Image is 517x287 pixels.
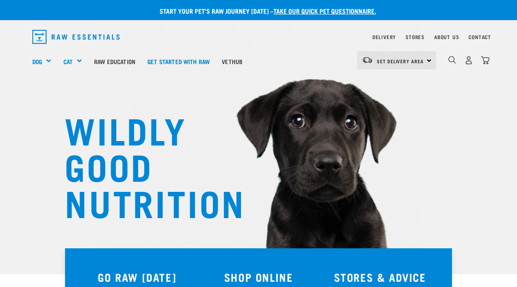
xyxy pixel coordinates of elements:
[141,45,216,77] a: Get started with Raw
[434,35,459,38] a: About Us
[324,271,436,283] h3: STORES & ADVICE
[203,271,315,283] h3: SHOP ONLINE
[372,35,396,38] a: Delivery
[63,57,73,66] a: Cat
[448,56,456,64] img: home-icon-1@2x.png
[377,60,424,62] span: Set Delivery Area
[362,56,373,64] img: van-moving.png
[32,57,42,66] a: Dog
[273,9,376,12] a: take our quick pet questionnaire.
[406,35,425,38] a: Stores
[464,56,473,64] img: user.png
[469,35,491,38] a: Contact
[88,45,141,77] a: Raw Education
[81,271,193,283] h3: GO RAW [DATE]
[32,30,120,44] img: Raw Essentials Logo
[481,56,490,64] img: home-icon@2x.png
[65,111,226,220] h1: WILDLY GOOD NUTRITION
[216,45,248,77] a: Vethub
[26,27,491,47] nav: dropdown navigation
